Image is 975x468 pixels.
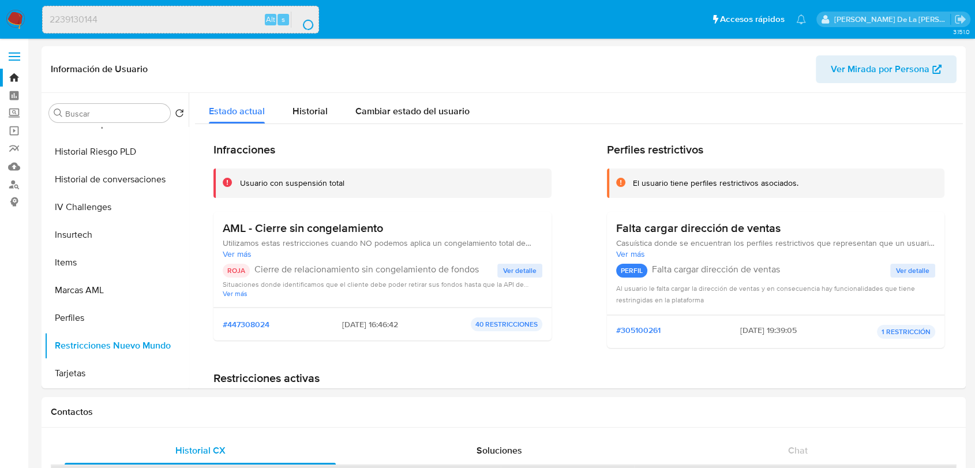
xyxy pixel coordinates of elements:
[44,332,189,360] button: Restricciones Nuevo Mundo
[291,12,314,28] button: search-icon
[477,444,522,457] span: Soluciones
[44,276,189,304] button: Marcas AML
[816,55,957,83] button: Ver Mirada por Persona
[834,14,951,25] p: javier.gutierrez@mercadolibre.com.mx
[266,14,275,25] span: Alt
[282,14,285,25] span: s
[44,360,189,387] button: Tarjetas
[44,138,189,166] button: Historial Riesgo PLD
[51,63,148,75] h1: Información de Usuario
[65,108,166,119] input: Buscar
[954,13,966,25] a: Salir
[43,12,318,27] input: Buscar usuario o caso...
[44,249,189,276] button: Items
[788,444,808,457] span: Chat
[54,108,63,118] button: Buscar
[831,55,929,83] span: Ver Mirada por Persona
[51,406,957,418] h1: Contactos
[44,221,189,249] button: Insurtech
[175,108,184,121] button: Volver al orden por defecto
[44,166,189,193] button: Historial de conversaciones
[44,304,189,332] button: Perfiles
[44,193,189,221] button: IV Challenges
[720,13,785,25] span: Accesos rápidos
[796,14,806,24] a: Notificaciones
[175,444,226,457] span: Historial CX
